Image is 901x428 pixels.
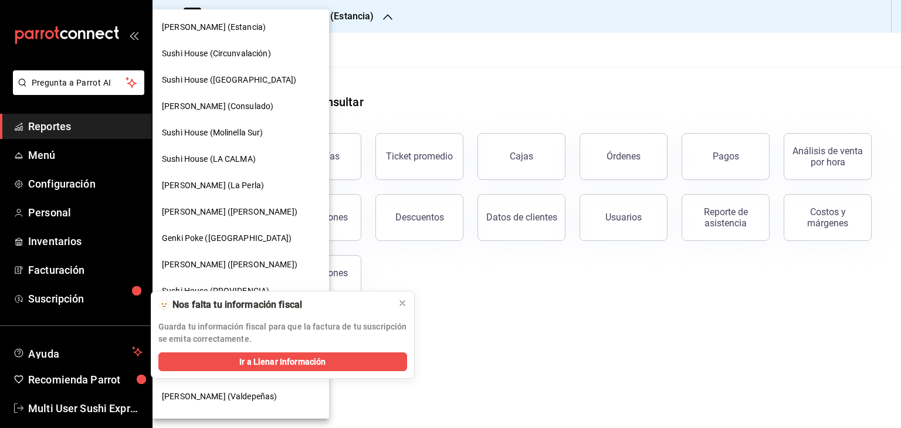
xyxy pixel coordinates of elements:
[153,67,329,93] div: Sushi House ([GEOGRAPHIC_DATA])
[158,298,388,311] div: 🫥 Nos falta tu información fiscal
[162,206,297,218] span: [PERSON_NAME] ([PERSON_NAME])
[153,383,329,410] div: [PERSON_NAME] (Valdepeñas)
[153,93,329,120] div: [PERSON_NAME] (Consulado)
[153,252,329,278] div: [PERSON_NAME] ([PERSON_NAME])
[162,285,269,297] span: Sushi House (PROVIDENCIA)
[162,74,296,86] span: Sushi House ([GEOGRAPHIC_DATA])
[153,172,329,199] div: [PERSON_NAME] (La Perla)
[162,179,264,192] span: [PERSON_NAME] (La Perla)
[153,146,329,172] div: Sushi House (LA CALMA)
[153,199,329,225] div: [PERSON_NAME] ([PERSON_NAME])
[162,232,292,244] span: Genki Poke ([GEOGRAPHIC_DATA])
[153,120,329,146] div: Sushi House (Molinella Sur)
[162,153,256,165] span: Sushi House (LA CALMA)
[162,127,263,139] span: Sushi House (Molinella Sur)
[162,390,277,403] span: [PERSON_NAME] (Valdepeñas)
[158,321,407,345] p: Guarda tu información fiscal para que la factura de tu suscripción se emita correctamente.
[153,225,329,252] div: Genki Poke ([GEOGRAPHIC_DATA])
[162,21,266,33] span: [PERSON_NAME] (Estancia)
[162,100,273,113] span: [PERSON_NAME] (Consulado)
[153,278,329,304] div: Sushi House (PROVIDENCIA)
[153,14,329,40] div: [PERSON_NAME] (Estancia)
[239,356,326,368] span: Ir a Llenar Información
[162,47,271,60] span: Sushi House (Circunvalación)
[153,40,329,67] div: Sushi House (Circunvalación)
[162,259,297,271] span: [PERSON_NAME] ([PERSON_NAME])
